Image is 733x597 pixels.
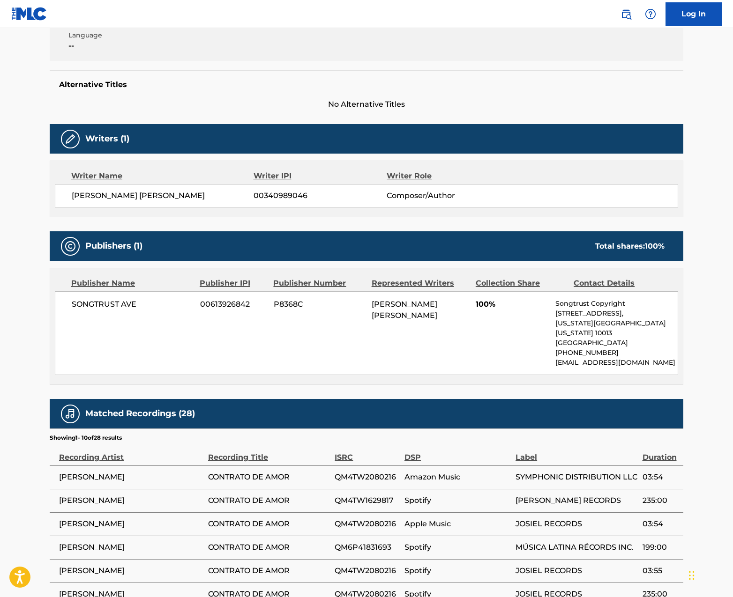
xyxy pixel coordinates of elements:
img: MLC Logo [11,7,47,21]
div: Writer Name [71,170,254,182]
span: No Alternative Titles [50,99,683,110]
span: Amazon Music [404,472,511,483]
h5: Alternative Titles [59,80,674,89]
p: [EMAIL_ADDRESS][DOMAIN_NAME] [555,358,678,368]
img: Writers [65,133,76,145]
span: QM4TW2080216 [335,565,400,576]
div: Drag [689,561,695,590]
img: Matched Recordings [65,408,76,420]
div: Label [516,442,637,463]
p: [PHONE_NUMBER] [555,348,678,358]
span: [PERSON_NAME] RECORDS [516,495,637,506]
span: 00340989046 [254,190,387,201]
span: -- [68,40,220,52]
span: QM4TW1629817 [335,495,400,506]
div: Help [641,5,660,23]
span: 03:54 [643,518,679,530]
span: CONTRATO DE AMOR [208,542,330,553]
span: CONTRATO DE AMOR [208,565,330,576]
span: [PERSON_NAME] [59,472,203,483]
p: [US_STATE][GEOGRAPHIC_DATA][US_STATE] 10013 [555,318,678,338]
h5: Writers (1) [85,133,129,144]
div: Writer IPI [254,170,387,182]
div: ISRC [335,442,400,463]
span: Spotify [404,565,511,576]
span: Apple Music [404,518,511,530]
span: P8368C [274,299,365,310]
div: Recording Title [208,442,330,463]
div: DSP [404,442,511,463]
span: 00613926842 [200,299,267,310]
span: 03:54 [643,472,679,483]
span: QM4TW2080216 [335,518,400,530]
span: SONGTRUST AVE [72,299,193,310]
p: [STREET_ADDRESS], [555,309,678,318]
span: [PERSON_NAME] [59,495,203,506]
iframe: Chat Widget [686,552,733,597]
img: Publishers [65,241,76,252]
span: 03:55 [643,565,679,576]
span: Spotify [404,542,511,553]
span: [PERSON_NAME] [59,518,203,530]
h5: Publishers (1) [85,241,142,251]
p: Showing 1 - 10 of 28 results [50,434,122,442]
div: Contact Details [574,278,665,289]
span: Language [68,30,220,40]
div: Publisher Name [71,278,193,289]
div: Writer Role [387,170,508,182]
div: Duration [643,442,679,463]
img: search [621,8,632,20]
span: MÚSICA LATINA RÉCORDS INC. [516,542,637,553]
span: 100% [476,299,548,310]
span: 100 % [645,242,665,251]
p: [GEOGRAPHIC_DATA] [555,338,678,348]
span: 235:00 [643,495,679,506]
span: QM4TW2080216 [335,472,400,483]
div: Total shares: [595,241,665,252]
span: SYMPHONIC DISTRIBUTION LLC [516,472,637,483]
span: [PERSON_NAME] [59,565,203,576]
span: CONTRATO DE AMOR [208,518,330,530]
h5: Matched Recordings (28) [85,408,195,419]
span: CONTRATO DE AMOR [208,472,330,483]
span: Composer/Author [387,190,508,201]
span: [PERSON_NAME] [59,542,203,553]
span: QM6P41831693 [335,542,400,553]
span: 199:00 [643,542,679,553]
div: Publisher IPI [200,278,266,289]
span: JOSIEL RECORDS [516,565,637,576]
span: JOSIEL RECORDS [516,518,637,530]
div: Publisher Number [273,278,364,289]
span: Spotify [404,495,511,506]
img: help [645,8,656,20]
p: Songtrust Copyright [555,299,678,309]
a: Log In [666,2,722,26]
span: [PERSON_NAME] [PERSON_NAME] [72,190,254,201]
span: CONTRATO DE AMOR [208,495,330,506]
div: Represented Writers [372,278,469,289]
div: Collection Share [476,278,567,289]
a: Public Search [617,5,636,23]
span: [PERSON_NAME] [PERSON_NAME] [372,300,437,320]
div: Recording Artist [59,442,203,463]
